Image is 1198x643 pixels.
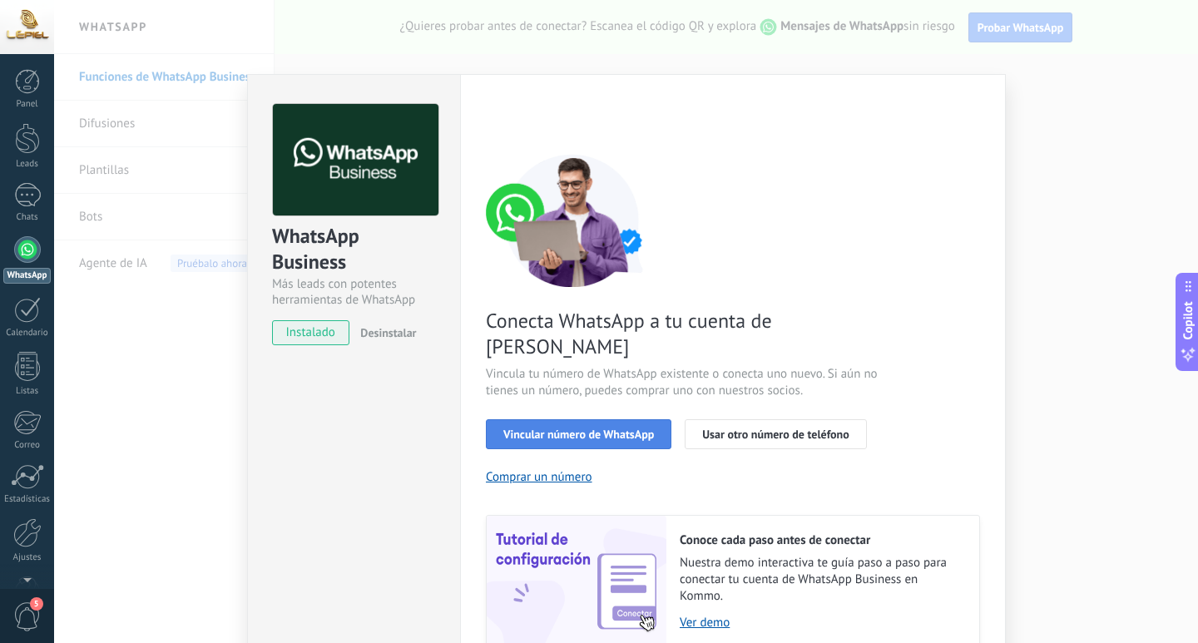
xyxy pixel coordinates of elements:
[503,428,654,440] span: Vincular número de WhatsApp
[486,366,882,399] span: Vincula tu número de WhatsApp existente o conecta uno nuevo. Si aún no tienes un número, puedes c...
[702,428,849,440] span: Usar otro número de teléfono
[272,223,436,276] div: WhatsApp Business
[273,104,438,216] img: logo_main.png
[273,320,349,345] span: instalado
[486,154,661,287] img: connect number
[30,597,43,611] span: 5
[486,469,592,485] button: Comprar un número
[680,555,963,605] span: Nuestra demo interactiva te guía paso a paso para conectar tu cuenta de WhatsApp Business en Kommo.
[3,328,52,339] div: Calendario
[3,386,52,397] div: Listas
[3,440,52,451] div: Correo
[1180,301,1196,339] span: Copilot
[354,320,416,345] button: Desinstalar
[360,325,416,340] span: Desinstalar
[680,532,963,548] h2: Conoce cada paso antes de conectar
[3,212,52,223] div: Chats
[680,615,963,631] a: Ver demo
[3,494,52,505] div: Estadísticas
[685,419,866,449] button: Usar otro número de teléfono
[486,419,671,449] button: Vincular número de WhatsApp
[3,268,51,284] div: WhatsApp
[272,276,436,308] div: Más leads con potentes herramientas de WhatsApp
[3,159,52,170] div: Leads
[3,99,52,110] div: Panel
[3,552,52,563] div: Ajustes
[486,308,882,359] span: Conecta WhatsApp a tu cuenta de [PERSON_NAME]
